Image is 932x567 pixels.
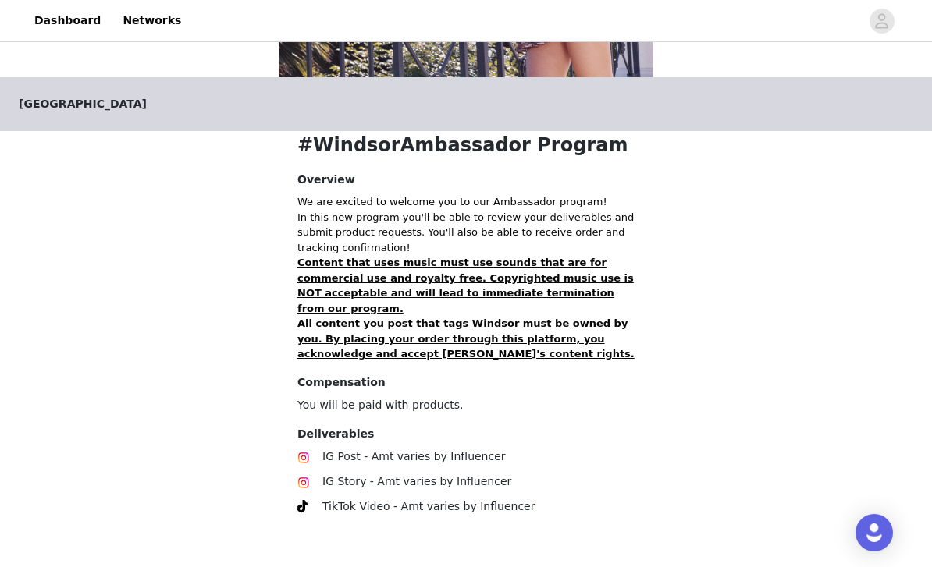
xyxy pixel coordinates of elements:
img: Instagram Icon [297,452,310,464]
h4: Deliverables [297,426,635,442]
p: We are excited to welcome you to our Ambassador program! [297,194,635,210]
p: In this new program you'll be able to review your deliverables and submit product requests. You'l... [297,210,635,256]
span: IG Story - Amt varies by Influencer [322,475,511,487]
div: Open Intercom Messenger [856,514,893,551]
img: Instagram Icon [297,477,310,489]
p: You will be paid with products. [297,397,635,413]
span: IG Post - Amt varies by Influencer [322,450,506,462]
a: Networks [113,3,190,38]
strong: All content you post that tags Windsor must be owned by you. By placing your order through this p... [297,317,635,360]
h4: Compensation [297,374,635,391]
a: Dashboard [25,3,110,38]
h4: Overview [297,172,635,188]
strong: Content that uses music must use sounds that are for commercial use and royalty free. Copyrighted... [297,257,634,314]
span: TikTok Video - Amt varies by Influencer [322,500,535,512]
span: [GEOGRAPHIC_DATA] [19,96,147,112]
h1: #WindsorAmbassador Program [297,131,635,159]
div: avatar [874,9,889,34]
